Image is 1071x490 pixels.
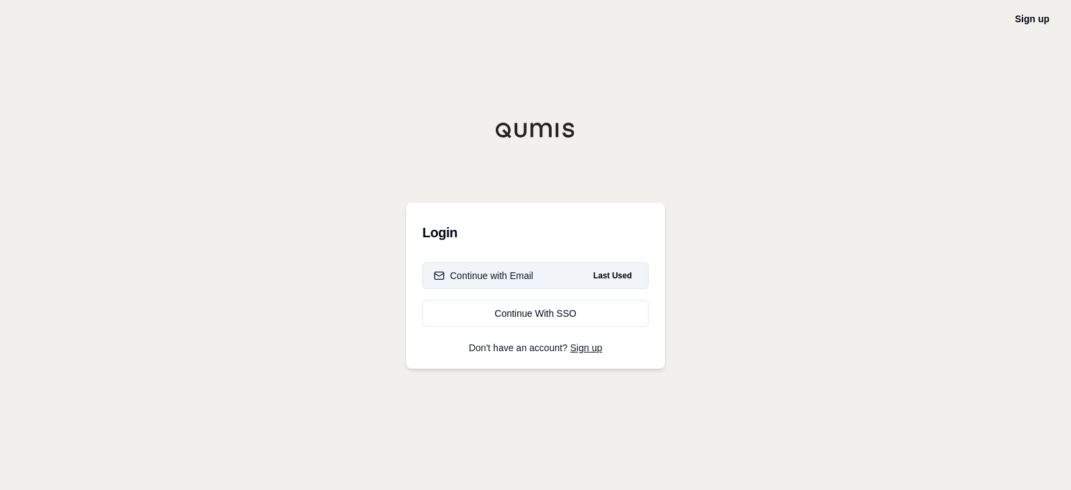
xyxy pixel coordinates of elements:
div: Continue with Email [434,269,533,282]
div: Continue With SSO [434,307,637,320]
button: Continue with EmailLast Used [422,262,649,289]
h3: Login [422,219,649,246]
a: Sign up [1015,13,1049,24]
a: Continue With SSO [422,300,649,327]
span: Last Used [588,268,637,284]
img: Qumis [495,122,576,138]
a: Sign up [571,342,602,353]
p: Don't have an account? [422,343,649,353]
